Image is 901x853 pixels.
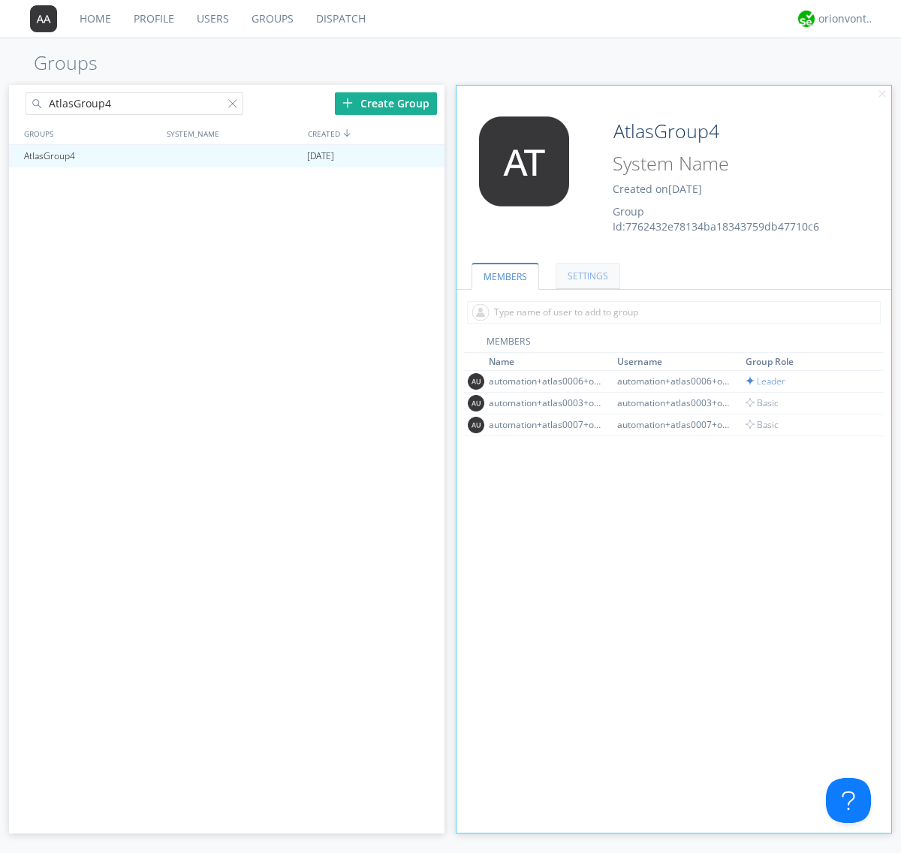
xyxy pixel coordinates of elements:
div: automation+atlas0007+org2 [489,418,601,431]
div: orionvontas+atlas+automation+org2 [818,11,875,26]
span: [DATE] [307,145,334,167]
div: GROUPS [20,122,159,144]
input: System Name [607,149,850,178]
input: Group Name [607,116,850,146]
div: automation+atlas0006+org2 [617,375,730,387]
span: Leader [746,375,785,387]
img: 373638.png [30,5,57,32]
th: Toggle SortBy [487,353,615,371]
img: 373638.png [468,395,484,411]
a: MEMBERS [472,263,539,290]
a: SETTINGS [556,263,620,289]
iframe: Toggle Customer Support [826,778,871,823]
span: [DATE] [668,182,702,196]
img: 373638.png [468,373,484,390]
img: 373638.png [468,417,484,433]
img: plus.svg [342,98,353,108]
a: AtlasGroup4[DATE] [9,145,444,167]
div: Create Group [335,92,437,115]
div: automation+atlas0003+org2 [489,396,601,409]
input: Search groups [26,92,243,115]
span: Basic [746,396,779,409]
span: Basic [746,418,779,431]
img: 29d36aed6fa347d5a1537e7736e6aa13 [798,11,815,27]
th: Toggle SortBy [615,353,743,371]
div: automation+atlas0006+org2 [489,375,601,387]
div: SYSTEM_NAME [163,122,304,144]
th: Toggle SortBy [743,353,867,371]
div: MEMBERS [464,335,884,353]
div: AtlasGroup4 [20,145,161,167]
input: Type name of user to add to group [467,301,881,324]
span: Created on [613,182,702,196]
div: automation+atlas0007+org2 [617,418,730,431]
div: automation+atlas0003+org2 [617,396,730,409]
img: 373638.png [468,116,580,206]
div: CREATED [304,122,446,144]
img: cancel.svg [877,89,887,100]
span: Group Id: 7762432e78134ba18343759db47710c6 [613,204,819,234]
